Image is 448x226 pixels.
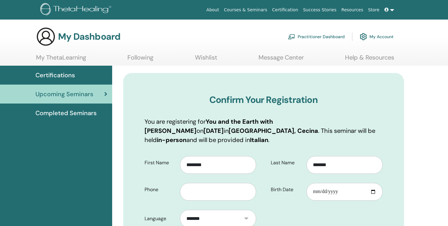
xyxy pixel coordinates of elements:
[222,4,270,16] a: Courses & Seminars
[204,4,221,16] a: About
[35,71,75,80] span: Certifications
[266,184,307,195] label: Birth Date
[58,31,120,42] h3: My Dashboard
[145,94,383,105] h3: Confirm Your Registration
[229,127,318,135] b: [GEOGRAPHIC_DATA], Cecina
[145,118,273,135] b: You and the Earth with [PERSON_NAME]
[145,117,383,144] p: You are registering for on in . This seminar will be held and will be provided in .
[339,4,366,16] a: Resources
[360,30,394,43] a: My Account
[366,4,382,16] a: Store
[250,136,268,144] b: Italian
[195,54,217,66] a: Wishlist
[40,3,113,17] img: logo.png
[259,54,304,66] a: Message Center
[360,31,367,42] img: cog.svg
[35,108,97,118] span: Completed Seminars
[140,184,180,195] label: Phone
[204,127,224,135] b: [DATE]
[266,157,307,169] label: Last Name
[301,4,339,16] a: Success Stories
[345,54,394,66] a: Help & Resources
[288,34,295,39] img: chalkboard-teacher.svg
[36,54,86,66] a: My ThetaLearning
[140,213,180,224] label: Language
[36,27,56,46] img: generic-user-icon.jpg
[140,157,180,169] label: First Name
[127,54,153,66] a: Following
[288,30,345,43] a: Practitioner Dashboard
[35,89,93,99] span: Upcoming Seminars
[270,4,300,16] a: Certification
[157,136,186,144] b: in-person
